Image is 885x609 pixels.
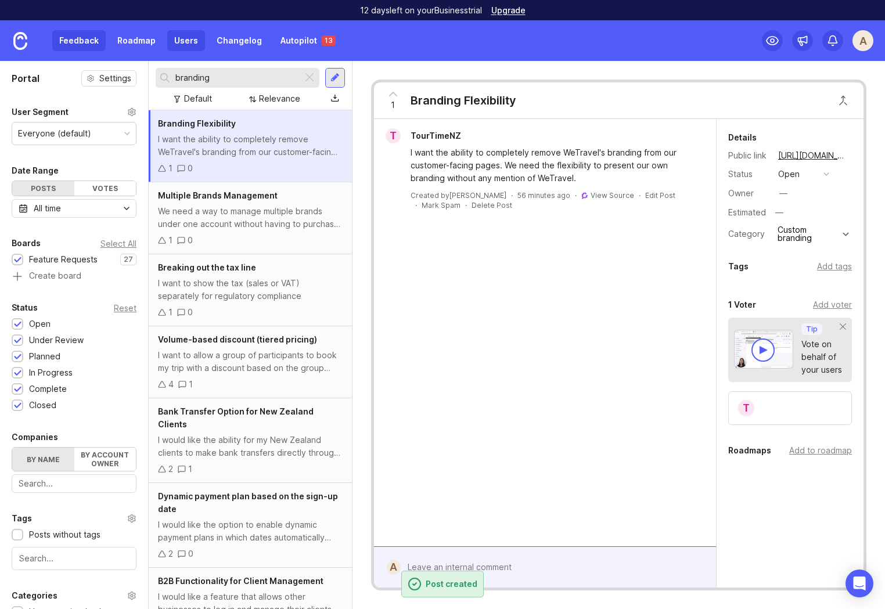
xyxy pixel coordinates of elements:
[728,260,749,273] div: Tags
[81,70,136,87] button: Settings
[581,192,588,199] img: gong
[158,491,338,514] span: Dynamic payment plan based on the sign-up date
[168,547,173,560] div: 2
[728,208,766,217] div: Estimated
[517,190,570,200] a: 56 minutes ago
[12,589,57,603] div: Categories
[158,277,343,302] div: I want to show the tax (sales or VAT) separately for regulatory compliance
[511,190,513,200] div: ·
[639,190,641,200] div: ·
[728,444,771,457] div: Roadmaps
[188,306,193,319] div: 0
[778,168,800,181] div: open
[12,430,58,444] div: Companies
[158,133,343,158] div: I want the ability to completely remove WeTravel's branding from our customer-facing pages. We ne...
[846,570,873,597] div: Open Intercom Messenger
[188,547,193,560] div: 0
[422,200,461,210] button: Mark Spam
[411,146,693,185] div: I want the ability to completely remove WeTravel's branding from our customer-facing pages. We ne...
[12,164,59,178] div: Date Range
[12,511,32,525] div: Tags
[12,448,74,471] label: By name
[114,305,136,311] div: Reset
[158,576,323,586] span: B2B Functionality for Client Management
[158,118,236,128] span: Branding Flexibility
[158,262,256,272] span: Breaking out the tax line
[325,36,333,45] p: 13
[491,6,526,15] a: Upgrade
[149,254,352,326] a: Breaking out the tax lineI want to show the tax (sales or VAT) separately for regulatory complian...
[591,191,634,200] a: View Source
[12,301,38,315] div: Status
[158,205,343,230] div: We need a way to manage multiple brands under one account without having to purchase separate sub...
[149,326,352,398] a: Volume-based discount (tiered pricing)I want to allow a group of participants to book my trip wit...
[465,200,467,210] div: ·
[168,463,173,475] div: 2
[728,228,769,240] div: Category
[259,92,300,105] div: Relevance
[415,200,417,210] div: ·
[168,306,172,319] div: 1
[124,255,133,264] p: 27
[184,92,212,105] div: Default
[13,32,27,50] img: Canny Home
[34,202,61,215] div: All time
[158,334,317,344] span: Volume-based discount (tiered pricing)
[379,128,470,143] a: TTourTimeNZ
[12,272,136,282] a: Create board
[411,92,516,109] div: Branding Flexibility
[737,399,756,417] div: T
[175,71,298,84] input: Search...
[386,128,401,143] div: T
[149,483,352,568] a: Dynamic payment plan based on the sign-up dateI would like the option to enable dynamic payment p...
[411,131,461,140] span: TourTimeNZ
[852,30,873,51] button: A
[158,190,278,200] span: Multiple Brands Management
[74,448,136,471] label: By account owner
[29,366,73,379] div: In Progress
[734,330,793,369] img: video-thumbnail-vote-d41b83416815613422e2ca741bf692cc.jpg
[29,350,60,363] div: Planned
[168,234,172,247] div: 1
[778,226,840,242] div: Custom branding
[12,105,69,119] div: User Segment
[728,131,757,145] div: Details
[100,240,136,247] div: Select All
[728,149,769,162] div: Public link
[149,398,352,483] a: Bank Transfer Option for New Zealand ClientsI would like the ability for my New Zealand clients t...
[188,463,192,475] div: 1
[149,182,352,254] a: Multiple Brands ManagementWe need a way to manage multiple brands under one account without havin...
[387,560,401,575] div: A
[189,378,193,391] div: 1
[29,399,56,412] div: Closed
[832,89,855,112] button: Close button
[274,30,343,51] a: Autopilot 13
[817,260,852,273] div: Add tags
[167,30,205,51] a: Users
[117,204,136,213] svg: toggle icon
[775,148,852,163] a: [URL][DOMAIN_NAME]
[772,205,787,220] div: —
[158,406,314,429] span: Bank Transfer Option for New Zealand Clients
[411,190,506,200] div: Created by [PERSON_NAME]
[210,30,269,51] a: Changelog
[168,162,172,175] div: 1
[158,518,343,544] div: I would like the option to enable dynamic payment plans in which dates automatically change depen...
[472,200,512,210] div: Delete Post
[168,378,174,391] div: 4
[12,236,41,250] div: Boards
[29,383,67,395] div: Complete
[158,349,343,374] div: I want to allow a group of participants to book my trip with a discount based on the group size.
[110,30,163,51] a: Roadmap
[728,168,769,181] div: Status
[391,99,395,111] span: 1
[29,334,84,347] div: Under Review
[575,190,577,200] div: ·
[806,325,818,334] p: Tip
[149,110,352,182] a: Branding FlexibilityI want the ability to completely remove WeTravel's branding from our customer...
[29,528,100,541] div: Posts without tags
[74,181,136,196] div: Votes
[645,190,675,200] div: Edit Post
[12,181,74,196] div: Posts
